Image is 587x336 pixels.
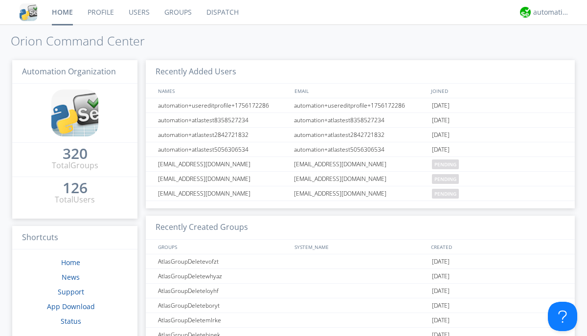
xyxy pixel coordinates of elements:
[432,313,450,328] span: [DATE]
[429,240,565,254] div: CREATED
[533,7,570,17] div: automation+atlas
[156,313,291,327] div: AtlasGroupDeletemlrke
[63,149,88,158] div: 320
[146,284,575,298] a: AtlasGroupDeleteloyhf[DATE]
[146,298,575,313] a: AtlasGroupDeleteboryt[DATE]
[156,142,291,157] div: automation+atlastest5056306534
[12,226,137,250] h3: Shortcuts
[292,113,429,127] div: automation+atlastest8358527234
[520,7,531,18] img: d2d01cd9b4174d08988066c6d424eccd
[156,254,291,269] div: AtlasGroupDeletevofzt
[61,258,80,267] a: Home
[156,284,291,298] div: AtlasGroupDeleteloyhf
[432,142,450,157] span: [DATE]
[55,194,95,205] div: Total Users
[156,172,291,186] div: [EMAIL_ADDRESS][DOMAIN_NAME]
[156,240,290,254] div: GROUPS
[156,269,291,283] div: AtlasGroupDeletewhyaz
[61,316,81,326] a: Status
[292,186,429,201] div: [EMAIL_ADDRESS][DOMAIN_NAME]
[146,98,575,113] a: automation+usereditprofile+1756172286automation+usereditprofile+1756172286[DATE]
[432,159,459,169] span: pending
[63,149,88,160] a: 320
[292,240,429,254] div: SYSTEM_NAME
[52,160,98,171] div: Total Groups
[47,302,95,311] a: App Download
[51,90,98,136] img: cddb5a64eb264b2086981ab96f4c1ba7
[292,142,429,157] div: automation+atlastest5056306534
[156,113,291,127] div: automation+atlastest8358527234
[146,269,575,284] a: AtlasGroupDeletewhyaz[DATE]
[22,66,116,77] span: Automation Organization
[432,113,450,128] span: [DATE]
[63,183,88,193] div: 126
[156,186,291,201] div: [EMAIL_ADDRESS][DOMAIN_NAME]
[63,183,88,194] a: 126
[146,216,575,240] h3: Recently Created Groups
[156,298,291,313] div: AtlasGroupDeleteboryt
[548,302,577,331] iframe: Toggle Customer Support
[146,157,575,172] a: [EMAIL_ADDRESS][DOMAIN_NAME][EMAIL_ADDRESS][DOMAIN_NAME]pending
[432,189,459,199] span: pending
[432,254,450,269] span: [DATE]
[62,272,80,282] a: News
[292,98,429,112] div: automation+usereditprofile+1756172286
[429,84,565,98] div: JOINED
[292,157,429,171] div: [EMAIL_ADDRESS][DOMAIN_NAME]
[146,60,575,84] h3: Recently Added Users
[432,128,450,142] span: [DATE]
[292,84,429,98] div: EMAIL
[146,313,575,328] a: AtlasGroupDeletemlrke[DATE]
[146,128,575,142] a: automation+atlastest2842721832automation+atlastest2842721832[DATE]
[432,98,450,113] span: [DATE]
[146,113,575,128] a: automation+atlastest8358527234automation+atlastest8358527234[DATE]
[292,172,429,186] div: [EMAIL_ADDRESS][DOMAIN_NAME]
[432,298,450,313] span: [DATE]
[146,172,575,186] a: [EMAIL_ADDRESS][DOMAIN_NAME][EMAIL_ADDRESS][DOMAIN_NAME]pending
[156,157,291,171] div: [EMAIL_ADDRESS][DOMAIN_NAME]
[432,269,450,284] span: [DATE]
[432,174,459,184] span: pending
[146,186,575,201] a: [EMAIL_ADDRESS][DOMAIN_NAME][EMAIL_ADDRESS][DOMAIN_NAME]pending
[156,84,290,98] div: NAMES
[432,284,450,298] span: [DATE]
[146,142,575,157] a: automation+atlastest5056306534automation+atlastest5056306534[DATE]
[156,98,291,112] div: automation+usereditprofile+1756172286
[58,287,84,296] a: Support
[20,3,37,21] img: cddb5a64eb264b2086981ab96f4c1ba7
[292,128,429,142] div: automation+atlastest2842721832
[146,254,575,269] a: AtlasGroupDeletevofzt[DATE]
[156,128,291,142] div: automation+atlastest2842721832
